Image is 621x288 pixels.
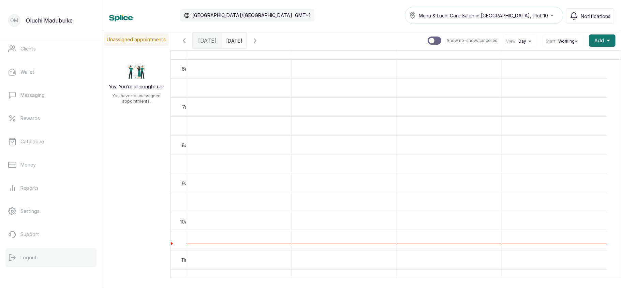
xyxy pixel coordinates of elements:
[295,12,310,19] p: GMT+1
[181,103,193,111] div: 7am
[5,248,97,267] button: Logout
[20,115,40,122] p: Rewards
[5,178,97,198] a: Reports
[20,138,44,145] p: Catalogue
[546,39,580,44] button: StaffWorking
[5,132,97,151] a: Catalogue
[5,86,97,105] a: Messaging
[20,254,37,261] p: Logout
[558,39,575,44] span: Working
[581,13,610,20] span: Notifications
[20,161,36,168] p: Money
[5,39,97,58] a: Clients
[20,45,36,52] p: Clients
[180,256,193,263] div: 11am
[20,208,40,215] p: Settings
[594,37,604,44] span: Add
[534,51,575,59] span: [PERSON_NAME]
[5,62,97,82] a: Wallet
[104,33,168,46] p: Unassigned appointments
[5,109,97,128] a: Rewards
[5,225,97,244] a: Support
[5,155,97,174] a: Money
[180,65,193,72] div: 6am
[447,38,498,43] p: Show no-show/cancelled
[5,202,97,221] a: Settings
[180,180,193,187] div: 9am
[336,51,352,59] span: Ajoke
[518,39,526,44] span: Day
[546,39,556,44] span: Staff
[506,39,534,44] button: ViewDay
[506,39,516,44] span: View
[179,218,193,225] div: 10am
[26,16,73,25] p: Oluchi Madubuike
[405,7,563,24] button: Muna & Luchi Care Salon in [GEOGRAPHIC_DATA], Plot 10
[20,69,34,75] p: Wallet
[11,17,18,24] p: OM
[20,231,39,238] p: Support
[192,12,292,19] p: [GEOGRAPHIC_DATA]/[GEOGRAPHIC_DATA]
[193,33,222,48] div: [DATE]
[566,8,614,24] button: Notifications
[419,12,548,19] span: Muna & Luchi Care Salon in [GEOGRAPHIC_DATA], Plot 10
[230,51,247,59] span: Oluchi
[20,185,39,191] p: Reports
[109,84,164,90] h2: Yay! You’re all caught up!
[180,142,193,149] div: 8am
[106,93,166,104] p: You have no unassigned appointments.
[589,34,616,47] button: Add
[443,51,455,59] span: Joy
[198,37,217,45] span: [DATE]
[20,92,45,99] p: Messaging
